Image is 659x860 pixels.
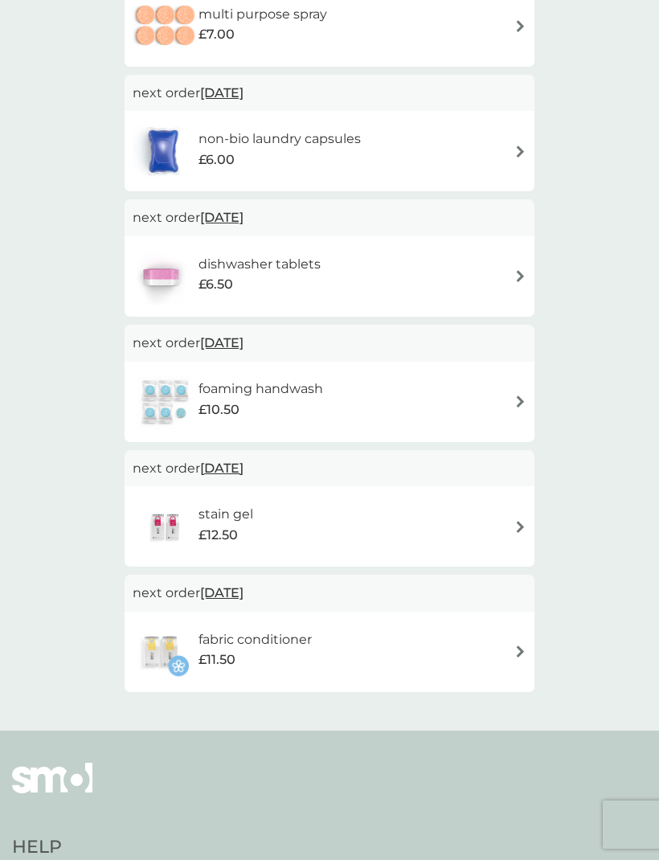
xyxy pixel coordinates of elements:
span: [DATE] [200,327,244,358]
h6: stain gel [199,504,253,525]
h6: foaming handwash [199,379,323,399]
span: £7.00 [199,24,235,45]
p: next order [133,83,526,104]
img: non-bio laundry capsules [133,123,194,179]
p: next order [133,333,526,354]
p: next order [133,458,526,479]
span: £12.50 [199,525,238,546]
h6: non-bio laundry capsules [199,129,361,149]
span: [DATE] [200,453,244,484]
p: next order [133,583,526,604]
img: arrow right [514,521,526,533]
img: foaming handwash [133,374,199,430]
span: £11.50 [199,649,235,670]
img: fabric conditioner [133,624,189,680]
img: dishwasher tablets [133,248,189,305]
h6: multi purpose spray [199,4,327,25]
img: arrow right [514,395,526,407]
h4: Help [12,835,244,860]
h6: fabric conditioner [199,629,312,650]
img: arrow right [514,20,526,32]
p: next order [133,207,526,228]
span: £6.00 [199,149,235,170]
span: £6.50 [199,274,233,295]
img: arrow right [514,645,526,657]
span: [DATE] [200,77,244,109]
span: [DATE] [200,202,244,233]
img: arrow right [514,145,526,158]
span: [DATE] [200,577,244,608]
img: arrow right [514,270,526,282]
img: smol [12,763,92,817]
span: £10.50 [199,399,239,420]
h6: dishwasher tablets [199,254,321,275]
img: stain gel [133,498,199,555]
